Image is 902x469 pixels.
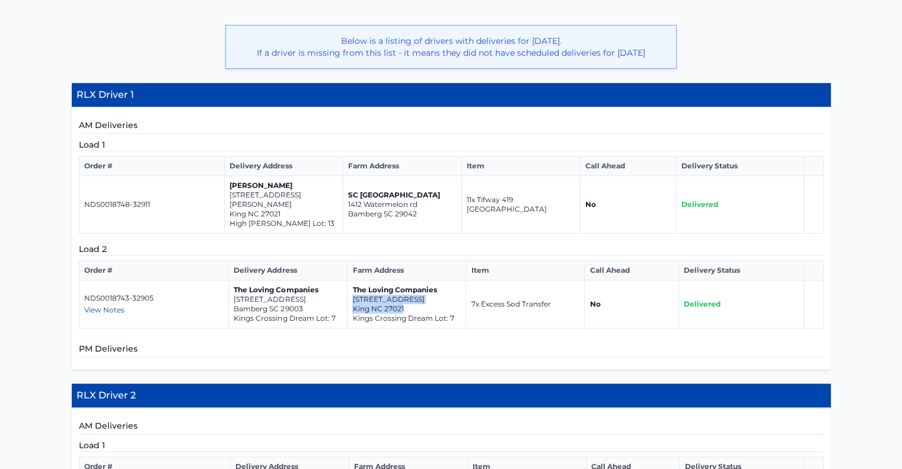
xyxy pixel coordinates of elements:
strong: No [585,200,596,209]
span: View Notes [84,305,125,314]
th: Item [462,157,581,176]
h4: RLX Driver 1 [72,83,831,107]
p: The Loving Companies [234,285,342,295]
span: Delivered [684,299,721,308]
td: 7x Excess Sod Transfer [466,280,585,328]
p: [STREET_ADDRESS] [234,295,342,304]
p: King NC 27021 [352,304,461,314]
h5: AM Deliveries [79,420,824,435]
th: Call Ahead [581,157,676,176]
p: [PERSON_NAME] [230,181,338,190]
th: Delivery Address [229,261,348,280]
p: Bamberg SC 29042 [348,209,457,219]
th: Item [466,261,585,280]
p: NDS0018743-32905 [84,293,224,303]
p: SC [GEOGRAPHIC_DATA] [348,190,457,200]
strong: No [589,299,600,308]
p: [STREET_ADDRESS][PERSON_NAME] [230,190,338,209]
h5: Load 2 [79,243,824,256]
p: High [PERSON_NAME] Lot: 13 [230,219,338,228]
p: Below is a listing of drivers with deliveries for [DATE]. If a driver is missing from this list -... [235,35,667,59]
th: Delivery Status [678,261,804,280]
th: Delivery Address [225,157,343,176]
h5: AM Deliveries [79,119,824,134]
p: 1412 Watermelon rd [348,200,457,209]
p: Bamberg SC 29003 [234,304,342,314]
h5: PM Deliveries [79,343,824,358]
h5: Load 1 [79,139,824,151]
th: Order # [79,157,225,176]
p: King NC 27021 [230,209,338,219]
p: Kings Crossing Dream Lot: 7 [234,314,342,323]
p: Kings Crossing Dream Lot: 7 [352,314,461,323]
th: Farm Address [348,261,466,280]
h5: Load 1 [79,439,824,452]
td: 11x Tifway 419 [GEOGRAPHIC_DATA] [462,176,581,234]
th: Farm Address [343,157,462,176]
th: Delivery Status [676,157,804,176]
p: The Loving Companies [352,285,461,295]
p: [STREET_ADDRESS] [352,295,461,304]
p: NDS0018748-32911 [84,200,220,209]
span: Delivered [681,200,718,209]
th: Order # [79,261,229,280]
th: Call Ahead [585,261,679,280]
h4: RLX Driver 2 [72,384,831,408]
